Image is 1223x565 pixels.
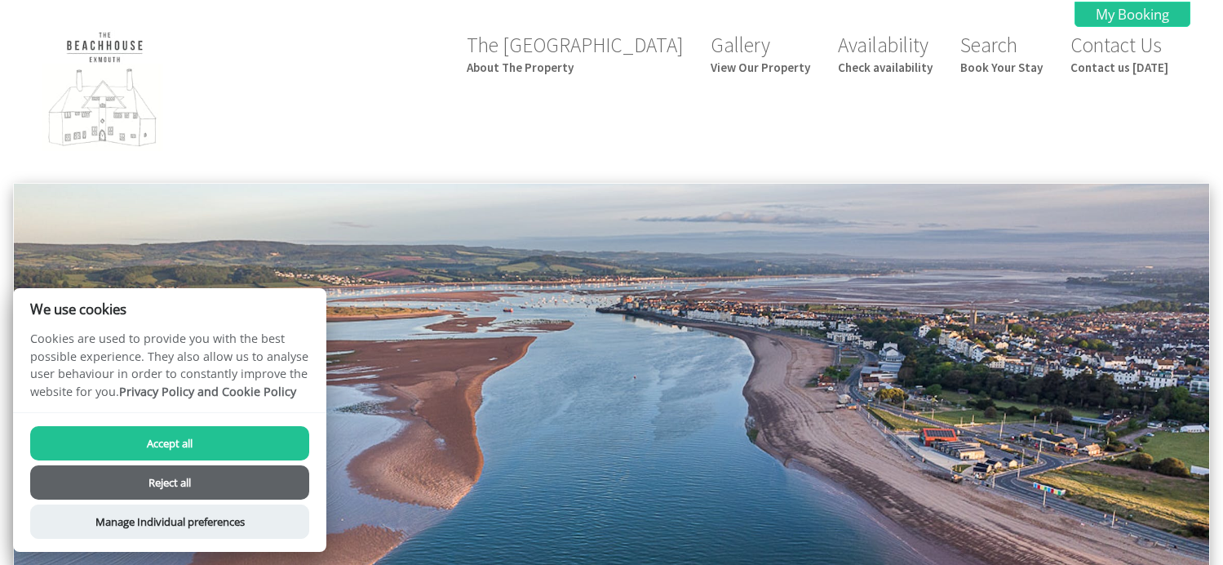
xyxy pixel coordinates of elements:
[30,426,309,460] button: Accept all
[23,25,186,158] img: The Beach House Exmouth
[1070,60,1168,75] small: Contact us [DATE]
[711,32,810,75] a: GalleryView Our Property
[30,465,309,500] button: Reject all
[13,301,326,317] h2: We use cookies
[13,330,326,412] p: Cookies are used to provide you with the best possible experience. They also allow us to analyse ...
[838,60,933,75] small: Check availability
[711,60,810,75] small: View Our Property
[960,60,1043,75] small: Book Your Stay
[467,60,683,75] small: About The Property
[30,505,309,539] button: Manage Individual preferences
[838,32,933,75] a: AvailabilityCheck availability
[467,32,683,75] a: The [GEOGRAPHIC_DATA]About The Property
[1075,2,1190,27] a: My Booking
[960,32,1043,75] a: SearchBook Your Stay
[1070,32,1168,75] a: Contact UsContact us [DATE]
[119,384,296,399] a: Privacy Policy and Cookie Policy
